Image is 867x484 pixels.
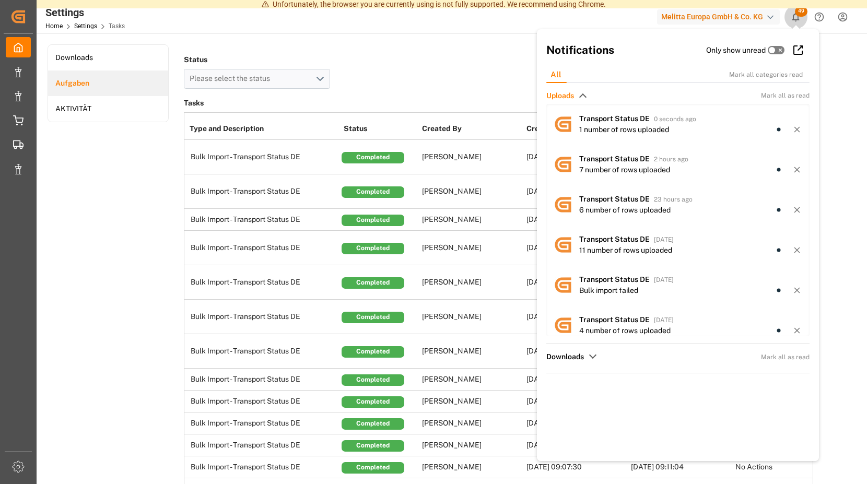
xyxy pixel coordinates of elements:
span: Transport Status DE [579,155,650,163]
a: Settings [74,22,97,30]
td: [PERSON_NAME] [419,140,524,174]
td: Bulk Import - Transport Status DE [184,334,341,369]
span: [DATE] [654,236,674,243]
a: Downloads [48,45,168,70]
img: avatar [546,309,579,341]
div: Mark all categories read [729,70,814,79]
img: avatar [546,108,579,140]
span: Transport Status DE [579,275,650,284]
td: Bulk Import - Transport Status DE [184,300,341,334]
td: Bulk Import - Transport Status DE [184,391,341,412]
td: [PERSON_NAME] [419,265,524,300]
button: Melitta Europa GmbH & Co. KG [657,7,784,27]
div: Completed [342,243,404,254]
td: [PERSON_NAME] [419,209,524,231]
a: avatarTransport Status DE[DATE]Bulk import failed [546,265,810,305]
span: Transport Status DE [579,114,650,123]
div: Completed [342,440,404,452]
a: Home [45,22,63,30]
span: 2 hours ago [654,156,688,163]
a: Aufgaben [48,70,168,96]
div: 11 number of rows uploaded [579,245,672,256]
img: avatar [546,228,579,261]
td: [PERSON_NAME] [419,412,524,434]
h4: Status [184,52,330,67]
td: [DATE] 14:07:14 [524,369,628,391]
div: Settings [45,5,125,20]
span: Downloads [546,351,584,362]
button: open menu [184,69,330,89]
span: Transport Status DE [579,195,650,203]
div: Completed [342,215,404,226]
div: Completed [342,152,404,163]
td: [PERSON_NAME] [419,300,524,334]
td: [DATE] 09:07:30 [524,456,628,478]
span: Mark all as read [761,91,810,100]
td: [DATE] 11:55:14 [524,434,628,456]
td: Bulk Import - Transport Status DE [184,231,341,265]
button: Help Center [807,5,831,29]
a: avatarTransport Status DE2 hours ago7 number of rows uploaded [546,144,810,184]
td: [PERSON_NAME] [419,174,524,209]
td: Bulk Import - Transport Status DE [184,434,341,456]
td: Bulk Import - Transport Status DE [184,174,341,209]
span: No Actions [735,463,772,471]
th: Created By [419,118,524,140]
td: Bulk Import - Transport Status DE [184,140,341,174]
div: Completed [342,418,404,430]
label: Only show unread [706,45,766,56]
td: [PERSON_NAME] [419,334,524,369]
th: Created At [524,118,628,140]
td: [PERSON_NAME] [419,391,524,412]
span: Uploads [546,90,574,101]
span: Please select the status [190,74,275,82]
button: show 49 new notifications [784,5,807,29]
span: Mark all as read [761,352,810,362]
div: Completed [342,462,404,474]
span: Transport Status DE [579,315,650,324]
h3: Tasks [184,96,813,111]
div: Melitta Europa GmbH & Co. KG [657,9,780,25]
td: Bulk Import - Transport Status DE [184,412,341,434]
td: [DATE] 16:46:32 [524,334,628,369]
div: Completed [342,396,404,408]
div: 6 number of rows uploaded [579,205,671,216]
td: [PERSON_NAME] [419,369,524,391]
td: [PERSON_NAME] [419,434,524,456]
td: Bulk Import - Transport Status DE [184,209,341,231]
th: Type and Description [184,118,341,140]
span: 23 hours ago [654,196,693,203]
td: [DATE] 15:57:27 [524,140,628,174]
span: 49 [795,6,807,17]
th: Status [341,118,419,140]
span: Transport Status DE [579,235,650,243]
span: [DATE] [654,316,674,324]
div: Completed [342,186,404,198]
td: Bulk Import - Transport Status DE [184,265,341,300]
span: [DATE] [654,276,674,284]
td: Bulk Import - Transport Status DE [184,369,341,391]
div: All [542,67,570,83]
td: [PERSON_NAME] [419,231,524,265]
td: [DATE] 11:16:07 [524,300,628,334]
a: avatarTransport Status DE23 hours ago6 number of rows uploaded [546,184,810,225]
div: Completed [342,277,404,289]
td: [DATE] 16:37:00 [524,231,628,265]
a: AKTIVITÄT [48,96,168,122]
td: Bulk Import - Transport Status DE [184,456,341,478]
a: avatarTransport Status DE[DATE]11 number of rows uploaded [546,225,810,265]
td: [DATE] 13:54:59 [524,391,628,412]
img: avatar [546,188,579,221]
td: [DATE] 09:11:04 [628,456,733,478]
td: [PERSON_NAME] [419,456,524,478]
td: [DATE] 13:29:10 [524,174,628,209]
a: avatarTransport Status DE[DATE]4 number of rows uploaded [546,305,810,345]
img: avatar [546,268,579,301]
div: 4 number of rows uploaded [579,325,671,336]
span: 0 seconds ago [654,115,696,123]
div: Completed [342,312,404,323]
img: avatar [546,148,579,181]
